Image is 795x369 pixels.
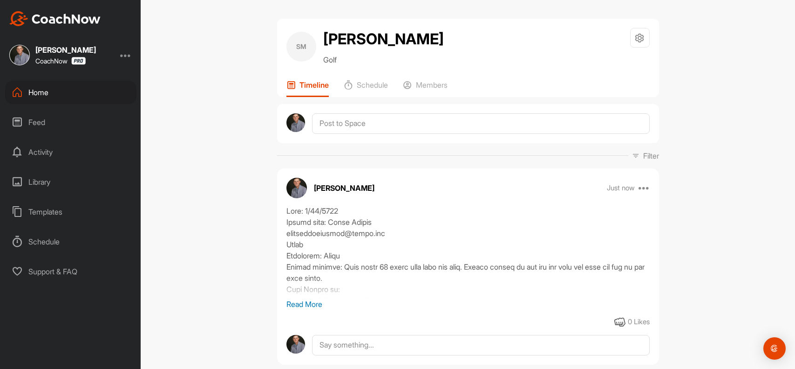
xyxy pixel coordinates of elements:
[35,46,96,54] div: [PERSON_NAME]
[35,57,86,65] div: CoachNow
[416,80,448,90] p: Members
[5,140,136,164] div: Activity
[763,337,786,360] div: Open Intercom Messenger
[643,150,659,161] p: Filter
[607,183,635,193] p: Just now
[323,54,444,65] p: Golf
[286,178,307,198] img: avatar
[5,260,136,283] div: Support & FAQ
[5,230,136,253] div: Schedule
[286,113,306,132] img: avatar
[286,32,316,62] div: SM
[9,45,30,65] img: square_5f21283a4d88553eb21135f8194da61f.jpg
[286,299,650,310] p: Read More
[71,57,86,65] img: CoachNow Pro
[628,317,650,327] div: 0 Likes
[5,200,136,223] div: Templates
[323,28,444,50] h2: [PERSON_NAME]
[286,335,306,354] img: avatar
[5,81,136,104] div: Home
[5,170,136,194] div: Library
[314,182,374,194] p: [PERSON_NAME]
[286,205,650,299] div: Lore: 1/44/5722 Ipsumd sita: Conse Adipis elitseddoeiusmod@tempo.inc Utlab Etdolorem: Aliqu Enima...
[9,11,101,26] img: CoachNow
[299,80,329,90] p: Timeline
[5,111,136,134] div: Feed
[357,80,388,90] p: Schedule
